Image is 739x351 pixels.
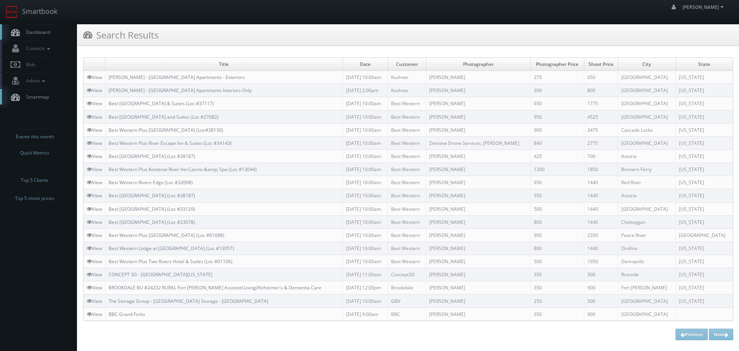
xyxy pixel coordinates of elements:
td: 500 [531,202,584,215]
a: [PERSON_NAME] - [GEOGRAPHIC_DATA] Apartments Interiors Only [109,87,252,94]
td: [US_STATE] [675,71,733,84]
td: Best Western [388,123,426,136]
td: [DATE] 2:00pm [343,84,388,97]
td: Best Western [388,255,426,268]
td: [US_STATE] [675,242,733,255]
td: 1300 [531,163,584,176]
td: [US_STATE] [675,149,733,163]
td: 500 [584,294,618,307]
a: Best Western Plus River Escape Inn & Suites (Loc #34143) [109,140,232,146]
a: View [87,232,102,238]
a: Best [GEOGRAPHIC_DATA] (Loc #38187) [109,153,195,160]
span: Admin [22,77,47,84]
td: 2350 [584,228,618,242]
td: [PERSON_NAME] [426,255,531,268]
td: Kushner [388,71,426,84]
a: Best Western Plus [GEOGRAPHIC_DATA] (Loc#38130) [109,127,223,133]
td: 950 [531,110,584,123]
a: View [87,219,102,225]
td: State [675,58,733,71]
td: Zeitview Drone Services, [PERSON_NAME] [426,136,531,149]
span: Bids [22,61,35,68]
td: [DATE] 9:00am [343,307,388,321]
td: Best Western [388,215,426,228]
td: 2775 [584,136,618,149]
td: [PERSON_NAME] [426,176,531,189]
td: 275 [531,71,584,84]
a: View [87,100,102,107]
td: [DATE] 10:00am [343,71,388,84]
a: View [87,74,102,81]
td: 350 [531,307,584,321]
td: 849 [531,136,584,149]
a: BROOKDALE BU #24232 RURAL Fort [PERSON_NAME] Assisted Living/Alzheimer's & Dementia Care [109,284,321,291]
td: [DATE] 12:00pm [343,281,388,294]
td: 1775 [584,97,618,110]
td: [PERSON_NAME] [426,84,531,97]
td: Best Western [388,163,426,176]
td: 800 [531,242,584,255]
span: Dashboard [22,29,50,35]
td: 4525 [584,110,618,123]
a: Best Western Plus Kootenai River Inn Casino &amp; Spa (Loc #13044) [109,166,257,173]
td: Photographer Price [531,58,584,71]
a: View [87,311,102,317]
td: [GEOGRAPHIC_DATA] [618,110,675,123]
td: Riveside [618,268,675,281]
td: [US_STATE] [675,97,733,110]
td: 1440 [584,176,618,189]
a: CONCEPT 3D - [GEOGRAPHIC_DATA][US_STATE] [109,271,212,278]
a: [PERSON_NAME] - [GEOGRAPHIC_DATA] Apartments - Exteriors [109,74,245,81]
span: [PERSON_NAME] [682,4,726,10]
h3: Search Results [83,28,159,42]
td: [PERSON_NAME] [426,242,531,255]
td: 900 [531,228,584,242]
td: [PERSON_NAME] [426,149,531,163]
td: Orofino [618,242,675,255]
td: 1850 [584,163,618,176]
td: [DATE] 10:00am [343,163,388,176]
td: Best Western [388,189,426,202]
td: [GEOGRAPHIC_DATA] [618,71,675,84]
td: [US_STATE] [675,123,733,136]
span: Top 5 shoot prices [15,195,54,202]
td: [US_STATE] [675,176,733,189]
td: GBV [388,294,426,307]
td: Red River [618,176,675,189]
span: Quick Metrics [20,149,49,157]
a: BBC Grand Forks [109,311,145,317]
td: Date [343,58,388,71]
span: Top 5 Clients [21,176,48,184]
span: Smartmap [22,94,49,100]
td: [US_STATE] [675,136,733,149]
td: [GEOGRAPHIC_DATA] [618,136,675,149]
td: [PERSON_NAME] [426,163,531,176]
td: [PERSON_NAME] [426,123,531,136]
td: [PERSON_NAME] [426,202,531,215]
td: Best Western [388,97,426,110]
a: Best Western Plus [GEOGRAPHIC_DATA] (Loc #61088) [109,232,224,238]
a: View [87,298,102,304]
td: Best Western [388,176,426,189]
td: 350 [531,281,584,294]
td: 800 [531,215,584,228]
td: 700 [584,149,618,163]
td: City [618,58,675,71]
td: 650 [531,97,584,110]
td: [US_STATE] [675,215,733,228]
td: Best Western [388,149,426,163]
td: 300 [531,84,584,97]
a: View [87,166,102,173]
td: [DATE] 10:00am [343,149,388,163]
td: 650 [584,71,618,84]
td: [PERSON_NAME] [426,110,531,123]
td: [PERSON_NAME] [426,97,531,110]
td: 900 [584,281,618,294]
td: Cascade Locks [618,123,675,136]
a: View [87,127,102,133]
td: [US_STATE] [675,189,733,202]
td: 425 [531,149,584,163]
td: Best Western [388,202,426,215]
a: Best [GEOGRAPHIC_DATA] (Loc #33129) [109,206,195,212]
td: [PERSON_NAME] [426,281,531,294]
